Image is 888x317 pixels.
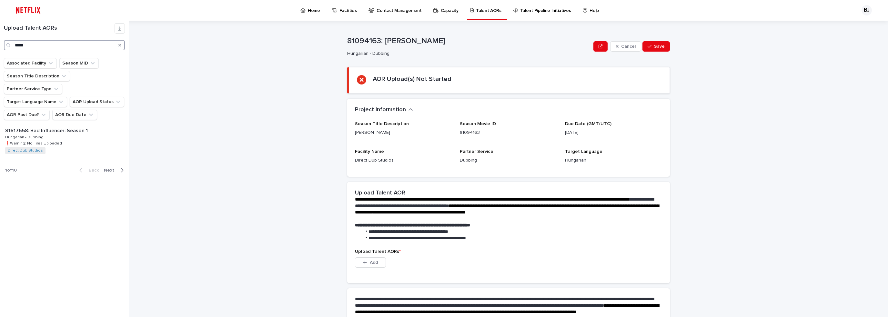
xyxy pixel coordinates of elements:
[59,58,99,68] button: Season MID
[355,129,452,136] p: [PERSON_NAME]
[460,129,557,136] p: 81094163
[355,249,401,254] span: Upload Talent AORs
[4,58,57,68] button: Associated Facility
[4,25,115,32] h1: Upload Talent AORs
[373,75,451,83] h2: AOR Upload(s) Not Started
[101,167,129,173] button: Next
[565,157,662,164] p: Hungarian
[355,190,405,197] h2: Upload Talent AOR
[4,40,125,50] input: Search
[460,149,493,154] span: Partner Service
[85,168,99,173] span: Back
[565,129,662,136] p: [DATE]
[5,140,63,146] p: ❗️Warning: No Files Uploaded
[4,71,70,81] button: Season Title Description
[13,4,44,17] img: ifQbXi3ZQGMSEF7WDB7W
[565,122,611,126] span: Due Date (GMT/UTC)
[621,44,636,49] span: Cancel
[355,149,384,154] span: Facility Name
[460,157,557,164] p: Dubbing
[355,122,409,126] span: Season Title Description
[4,84,62,94] button: Partner Service Type
[460,122,496,126] span: Season Movie ID
[642,41,670,52] button: Save
[8,148,43,153] a: Direct Dub Studios
[4,110,50,120] button: AOR Past Due?
[74,167,101,173] button: Back
[565,149,602,154] span: Target Language
[5,134,45,140] p: Hungarian - Dubbing
[70,97,124,107] button: AOR Upload Status
[104,168,118,173] span: Next
[347,51,588,56] p: Hungarian - Dubbing
[610,41,641,52] button: Cancel
[5,126,89,134] p: 81617658: Bad Influencer: Season 1
[654,44,665,49] span: Save
[4,97,67,107] button: Target Language Name
[347,36,591,46] p: 81094163: [PERSON_NAME]
[355,157,452,164] p: Direct Dub Studios
[370,260,378,265] span: Add
[862,5,872,15] div: BJ
[52,110,97,120] button: AOR Due Date
[355,106,413,114] button: Project Information
[355,257,386,268] button: Add
[355,106,406,114] h2: Project Information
